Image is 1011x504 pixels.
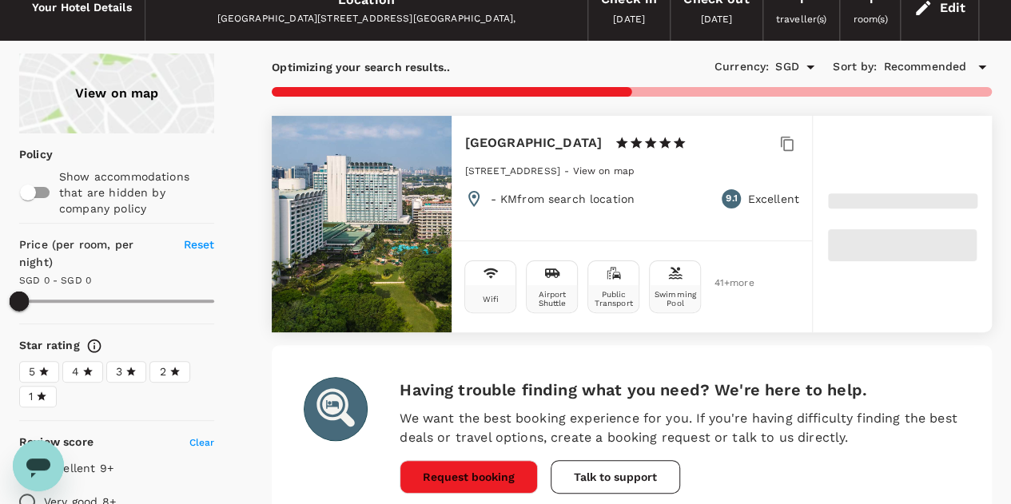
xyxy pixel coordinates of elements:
[853,14,887,25] span: room(s)
[613,14,645,25] span: [DATE]
[653,290,697,308] div: Swimming Pool
[29,388,33,405] span: 1
[44,460,113,476] p: Excellent 9+
[400,409,960,447] p: We want the best booking experience for you. If you're having difficulty finding the best deals o...
[464,165,559,177] span: [STREET_ADDRESS]
[833,58,877,76] h6: Sort by :
[572,164,635,177] a: View on map
[564,165,572,177] span: -
[184,238,215,251] span: Reset
[19,337,80,355] h6: Star rating
[530,290,574,308] div: Airport Shuttle
[19,54,214,133] a: View on map
[883,58,966,76] span: Recommended
[19,236,165,272] h6: Price (per room, per night)
[464,132,602,154] h6: [GEOGRAPHIC_DATA]
[400,460,538,494] button: Request booking
[116,363,122,380] span: 3
[490,191,635,207] p: - KM from search location
[272,59,450,75] p: Optimizing your search results..
[714,278,738,288] span: 41 + more
[189,437,215,448] span: Clear
[13,440,64,491] iframe: Button to launch messaging window
[19,434,94,451] h6: Review score
[591,290,635,308] div: Public Transport
[19,146,30,162] p: Policy
[72,363,79,380] span: 4
[726,191,737,207] span: 9.1
[714,58,769,76] h6: Currency :
[400,377,960,403] h6: Having trouble finding what you need? We're here to help.
[86,338,102,354] svg: Star ratings are awarded to properties to represent the quality of services, facilities, and amen...
[158,11,575,27] div: [GEOGRAPHIC_DATA][STREET_ADDRESS][GEOGRAPHIC_DATA],
[572,165,635,177] span: View on map
[799,56,822,78] button: Open
[59,169,213,216] p: Show accommodations that are hidden by company policy
[700,14,732,25] span: [DATE]
[483,295,500,304] div: Wifi
[551,460,680,494] button: Talk to support
[776,14,827,25] span: traveller(s)
[29,363,35,380] span: 5
[19,275,91,286] span: SGD 0 - SGD 0
[159,363,165,380] span: 2
[747,191,798,207] p: Excellent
